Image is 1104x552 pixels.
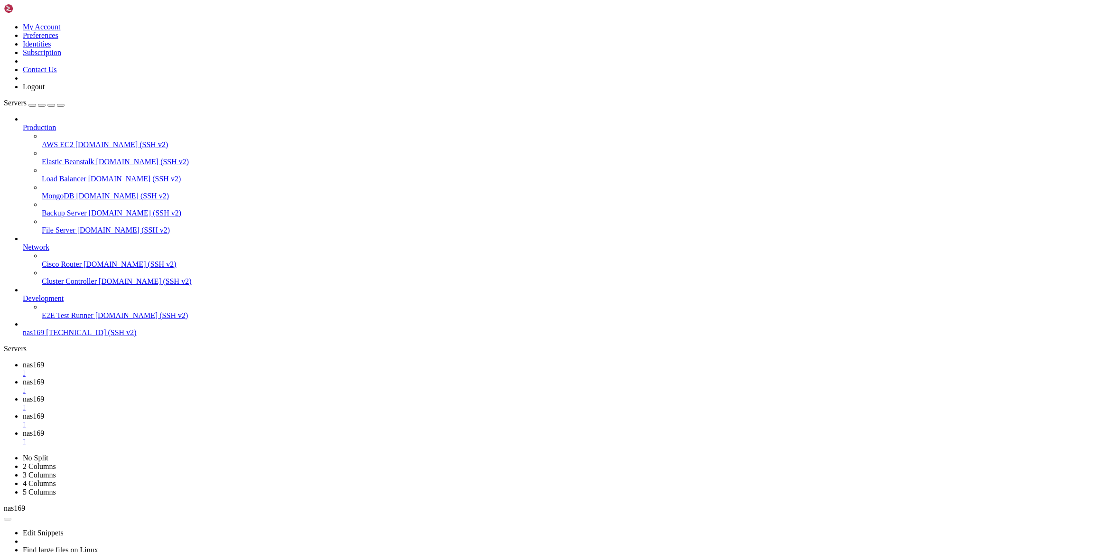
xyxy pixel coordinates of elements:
li: Development [23,286,1100,320]
li: nas169 [TECHNICAL_ID] (SSH v2) [23,320,1100,337]
a: No Split [23,454,48,462]
a: Edit Snippets [23,529,64,537]
a: 4 Columns [23,479,56,487]
span: nas169 [23,328,44,337]
span: nas169 [23,429,44,437]
a: 3 Columns [23,471,56,479]
span: nas169 [23,395,44,403]
span: [DOMAIN_NAME] (SSH v2) [96,158,189,166]
span: nas169 [23,378,44,386]
a: Network [23,243,1100,252]
li: Backup Server [DOMAIN_NAME] (SSH v2) [42,200,1100,217]
a: nas169 [23,429,1100,446]
a:  [23,403,1100,412]
img: Shellngn [4,4,58,13]
span: [DOMAIN_NAME] (SSH v2) [76,192,169,200]
a: nas169 [23,395,1100,412]
a: Identities [23,40,51,48]
a: Elastic Beanstalk [DOMAIN_NAME] (SSH v2) [42,158,1100,166]
span: [DOMAIN_NAME] (SSH v2) [95,311,188,319]
span: [TECHNICAL_ID] (SSH v2) [46,328,136,337]
div: (0, 1) [4,12,8,20]
x-row: Connecting [TECHNICAL_ID]... [4,4,981,12]
span: [DOMAIN_NAME] (SSH v2) [99,277,192,285]
li: Network [23,234,1100,286]
a:  [23,421,1100,429]
a: nas169 [23,378,1100,395]
li: Cisco Router [DOMAIN_NAME] (SSH v2) [42,252,1100,269]
a: File Server [DOMAIN_NAME] (SSH v2) [42,226,1100,234]
a: Cisco Router [DOMAIN_NAME] (SSH v2) [42,260,1100,269]
a: Production [23,123,1100,132]
a: 5 Columns [23,488,56,496]
a: Contact Us [23,65,57,74]
a: AWS EC2 [DOMAIN_NAME] (SSH v2) [42,140,1100,149]
a: nas169 [TECHNICAL_ID] (SSH v2) [23,328,1100,337]
a:  [23,386,1100,395]
span: nas169 [4,504,25,512]
span: [DOMAIN_NAME] (SSH v2) [83,260,176,268]
div: Servers [4,345,1100,353]
span: Cluster Controller [42,277,97,285]
li: MongoDB [DOMAIN_NAME] (SSH v2) [42,183,1100,200]
x-row: Connection timed out [4,4,981,12]
li: AWS EC2 [DOMAIN_NAME] (SSH v2) [42,132,1100,149]
span: [DOMAIN_NAME] (SSH v2) [88,175,181,183]
li: File Server [DOMAIN_NAME] (SSH v2) [42,217,1100,234]
span: nas169 [23,361,44,369]
span: [DOMAIN_NAME] (SSH v2) [75,140,168,149]
span: Cisco Router [42,260,82,268]
a: My Account [23,23,61,31]
a: nas169 [23,361,1100,378]
span: [DOMAIN_NAME] (SSH v2) [77,226,170,234]
a: Cluster Controller [DOMAIN_NAME] (SSH v2) [42,277,1100,286]
span: MongoDB [42,192,74,200]
span: E2E Test Runner [42,311,93,319]
span: Network [23,243,49,251]
a: Logout [23,83,45,91]
li: E2E Test Runner [DOMAIN_NAME] (SSH v2) [42,303,1100,320]
span: AWS EC2 [42,140,74,149]
a: Subscription [23,48,61,56]
span: Backup Server [42,209,87,217]
a: Servers [4,99,65,107]
a: Development [23,294,1100,303]
a: E2E Test Runner [DOMAIN_NAME] (SSH v2) [42,311,1100,320]
a: Load Balancer [DOMAIN_NAME] (SSH v2) [42,175,1100,183]
span: Elastic Beanstalk [42,158,94,166]
a:  [23,369,1100,378]
li: Production [23,115,1100,234]
span: Production [23,123,56,131]
li: Elastic Beanstalk [DOMAIN_NAME] (SSH v2) [42,149,1100,166]
a: MongoDB [DOMAIN_NAME] (SSH v2) [42,192,1100,200]
span: [DOMAIN_NAME] (SSH v2) [89,209,182,217]
a: Preferences [23,31,58,39]
span: File Server [42,226,75,234]
a: Backup Server [DOMAIN_NAME] (SSH v2) [42,209,1100,217]
span: Load Balancer [42,175,86,183]
a:  [23,438,1100,446]
a: nas169 [23,412,1100,429]
li: Cluster Controller [DOMAIN_NAME] (SSH v2) [42,269,1100,286]
span: Development [23,294,64,302]
li: Load Balancer [DOMAIN_NAME] (SSH v2) [42,166,1100,183]
span: Servers [4,99,27,107]
a: 2 Columns [23,462,56,470]
span: nas169 [23,412,44,420]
